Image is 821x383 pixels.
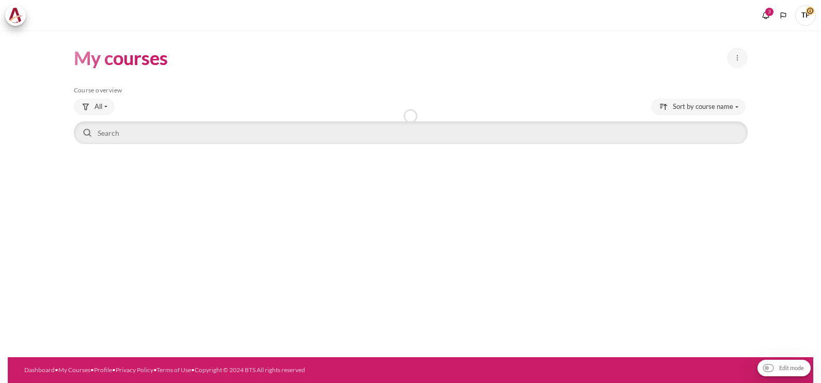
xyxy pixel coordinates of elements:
[74,121,748,144] input: Search
[5,5,31,26] a: Architeck Architeck
[116,366,153,374] a: Privacy Policy
[24,365,454,375] div: • • • • •
[8,8,23,23] img: Architeck
[795,5,816,26] a: User menu
[94,366,112,374] a: Profile
[758,8,773,23] div: Show notification window with 3 new notifications
[765,8,773,16] div: 3
[156,366,191,374] a: Terms of Use
[673,102,733,112] span: Sort by course name
[795,5,816,26] span: TP
[776,8,791,23] button: Languages
[651,99,746,115] button: Sorting drop-down menu
[74,46,168,70] h1: My courses
[94,102,102,112] span: All
[24,366,55,374] a: Dashboard
[74,99,115,115] button: Grouping drop-down menu
[58,366,90,374] a: My Courses
[8,30,813,162] section: Content
[74,99,748,146] div: Course overview controls
[74,86,748,94] h5: Course overview
[195,366,305,374] a: Copyright © 2024 BTS All rights reserved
